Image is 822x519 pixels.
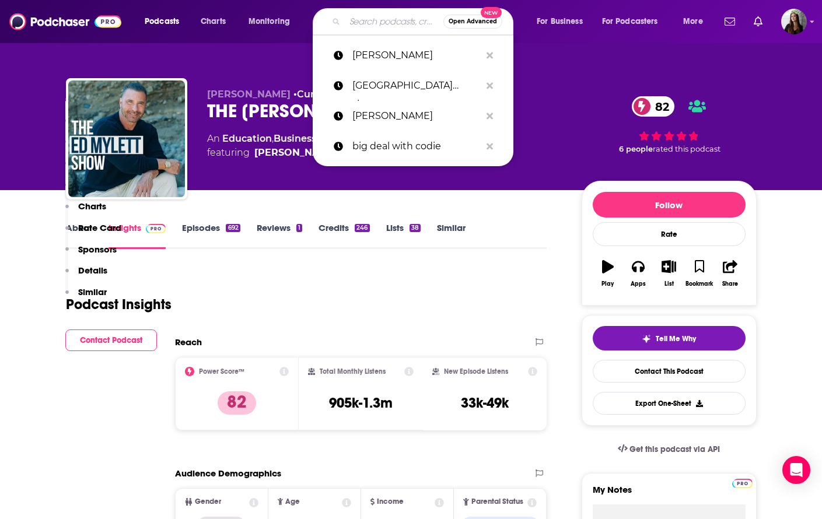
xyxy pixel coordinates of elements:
[675,12,718,31] button: open menu
[254,146,338,160] a: Ed Mylett
[444,367,508,376] h2: New Episode Listens
[781,9,807,34] span: Logged in as bnmartinn
[685,280,713,287] div: Bookmark
[653,145,720,153] span: rated this podcast
[240,12,305,31] button: open menu
[65,222,121,244] button: Rate Card
[529,12,597,31] button: open menu
[65,244,117,265] button: Sponsors
[582,89,757,161] div: 82 6 peoplerated this podcast
[781,9,807,34] button: Show profile menu
[377,498,404,506] span: Income
[715,253,745,294] button: Share
[749,12,767,31] a: Show notifications dropdown
[608,435,730,464] a: Get this podcast via API
[632,96,675,117] a: 82
[195,498,221,506] span: Gender
[593,392,746,415] button: Export One-Sheet
[461,394,509,412] h3: 33k-49k
[320,367,386,376] h2: Total Monthly Listens
[642,334,651,343] img: tell me why sparkle
[481,7,502,18] span: New
[594,12,675,31] button: open menu
[443,15,502,29] button: Open AdvancedNew
[207,89,291,100] span: [PERSON_NAME]
[293,89,341,100] span: •
[193,12,233,31] a: Charts
[319,222,369,249] a: Credits246
[355,224,369,232] div: 246
[471,498,523,506] span: Parental Status
[732,479,753,488] img: Podchaser Pro
[274,133,316,144] a: Business
[602,13,658,30] span: For Podcasters
[324,8,524,35] div: Search podcasts, credits, & more...
[601,280,614,287] div: Play
[781,9,807,34] img: User Profile
[653,253,684,294] button: List
[537,13,583,30] span: For Business
[345,12,443,31] input: Search podcasts, credits, & more...
[78,286,107,297] p: Similar
[720,12,740,31] a: Show notifications dropdown
[437,222,466,249] a: Similar
[226,224,240,232] div: 692
[175,468,281,479] h2: Audience Demographics
[272,133,274,144] span: ,
[207,132,438,160] div: An podcast
[249,13,290,30] span: Monitoring
[313,131,513,162] a: big deal with codie
[410,224,421,232] div: 38
[9,10,121,33] img: Podchaser - Follow, Share and Rate Podcasts
[593,253,623,294] button: Play
[623,253,653,294] button: Apps
[65,329,157,351] button: Contact Podcast
[593,360,746,383] a: Contact This Podcast
[182,222,240,249] a: Episodes692
[386,222,421,249] a: Lists38
[593,192,746,218] button: Follow
[352,71,481,101] p: las vegas shows
[78,244,117,255] p: Sponsors
[78,265,107,276] p: Details
[593,222,746,246] div: Rate
[683,13,703,30] span: More
[593,326,746,350] button: tell me why sparkleTell Me Why
[313,101,513,131] a: [PERSON_NAME]
[732,477,753,488] a: Pro website
[222,133,272,144] a: Education
[631,280,646,287] div: Apps
[145,13,179,30] span: Podcasts
[285,498,300,506] span: Age
[352,101,481,131] p: yaron brook
[218,391,256,415] p: 82
[175,336,202,348] h2: Reach
[65,265,107,286] button: Details
[257,222,302,249] a: Reviews1
[137,12,194,31] button: open menu
[664,280,674,287] div: List
[643,96,675,117] span: 82
[593,484,746,504] label: My Notes
[313,71,513,101] a: [GEOGRAPHIC_DATA] shows
[619,145,653,153] span: 6 people
[199,367,244,376] h2: Power Score™
[352,131,481,162] p: big deal with codie
[656,334,696,343] span: Tell Me Why
[296,224,302,232] div: 1
[201,13,226,30] span: Charts
[782,456,810,484] div: Open Intercom Messenger
[629,444,720,454] span: Get this podcast via API
[207,146,438,160] span: featuring
[722,280,738,287] div: Share
[449,19,497,24] span: Open Advanced
[684,253,715,294] button: Bookmark
[313,40,513,71] a: [PERSON_NAME]
[329,394,393,412] h3: 905k-1.3m
[68,80,185,197] img: THE ED MYLETT SHOW
[65,286,107,308] button: Similar
[297,89,341,100] a: Cumulus
[352,40,481,71] p: ed mylett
